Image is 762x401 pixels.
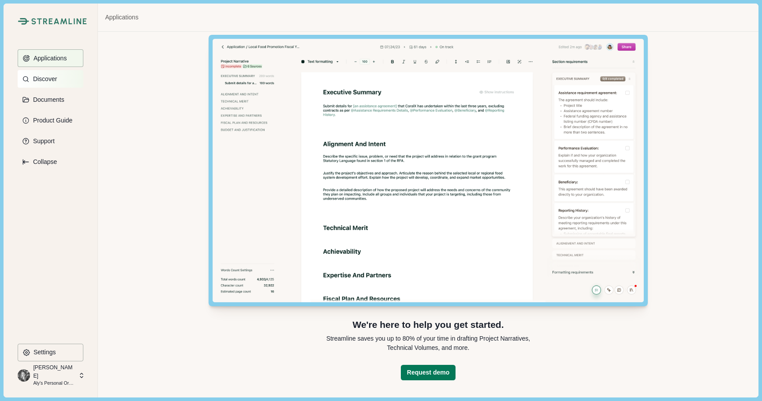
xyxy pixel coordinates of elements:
[318,334,538,353] p: Streamline saves you up to 80% of your time in drafting Project Narratives, Technical Volumes, an...
[18,91,83,108] button: Documents
[33,380,75,387] p: Aly's Personal Organization
[209,35,648,306] img: Streamline Editor Demo
[18,49,83,67] button: Applications
[18,344,83,364] a: Settings
[18,18,83,25] a: Streamline Climate LogoStreamline Climate Logo
[30,349,56,356] p: Settings
[30,96,64,104] p: Documents
[18,153,83,171] button: Expand
[18,70,83,88] button: Discover
[31,18,87,25] img: Streamline Climate Logo
[30,158,57,166] p: Collapse
[18,344,83,361] button: Settings
[30,137,55,145] p: Support
[30,75,57,83] p: Discover
[105,13,138,22] a: Applications
[33,364,75,380] p: [PERSON_NAME]
[30,55,67,62] p: Applications
[18,18,29,25] img: Streamline Climate Logo
[401,365,456,380] button: Request demo
[30,117,73,124] p: Product Guide
[18,369,30,382] img: profile picture
[18,132,83,150] button: Support
[18,111,83,129] button: Product Guide
[352,319,504,331] p: We're here to help you get started.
